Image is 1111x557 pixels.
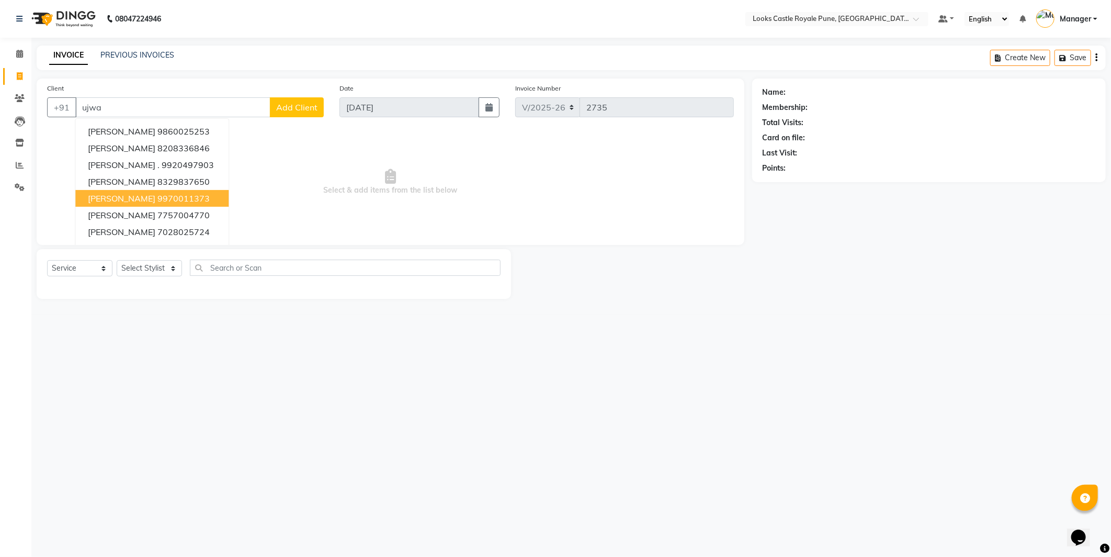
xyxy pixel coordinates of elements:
[49,46,88,65] a: INVOICE
[88,243,162,254] span: [PERSON_NAME] ..
[157,126,210,137] ngb-highlight: 9860025253
[100,50,174,60] a: PREVIOUS INVOICES
[763,87,786,98] div: Name:
[162,160,214,170] ngb-highlight: 9920497903
[88,193,155,204] span: [PERSON_NAME]
[763,102,808,113] div: Membership:
[990,50,1050,66] button: Create New
[157,176,210,187] ngb-highlight: 8329837650
[763,117,804,128] div: Total Visits:
[157,227,210,237] ngb-highlight: 7028025724
[47,97,76,117] button: +91
[190,260,501,276] input: Search or Scan
[763,148,798,159] div: Last Visit:
[157,210,210,220] ngb-highlight: 7757004770
[88,143,155,153] span: [PERSON_NAME]
[1067,515,1101,547] iframe: chat widget
[88,126,155,137] span: [PERSON_NAME]
[157,143,210,153] ngb-highlight: 8208336846
[1060,14,1091,25] span: Manager
[164,243,216,254] ngb-highlight: 9971787666
[515,84,561,93] label: Invoice Number
[47,130,734,235] span: Select & add items from the list below
[1055,50,1091,66] button: Save
[763,163,786,174] div: Points:
[763,132,806,143] div: Card on file:
[276,102,318,113] span: Add Client
[88,210,155,220] span: [PERSON_NAME]
[75,97,270,117] input: Search by Name/Mobile/Email/Code
[157,193,210,204] ngb-highlight: 9970011373
[47,84,64,93] label: Client
[27,4,98,34] img: logo
[270,97,324,117] button: Add Client
[1036,9,1055,28] img: Manager
[88,227,155,237] span: [PERSON_NAME]
[88,160,160,170] span: [PERSON_NAME] .
[115,4,161,34] b: 08047224946
[88,176,155,187] span: [PERSON_NAME]
[339,84,354,93] label: Date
